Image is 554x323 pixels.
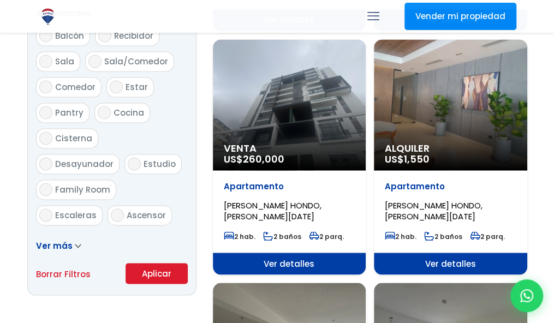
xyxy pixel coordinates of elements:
[243,152,284,166] span: 260,000
[36,240,81,251] a: Ver más
[404,3,516,30] a: Vender mi propiedad
[39,55,52,68] input: Sala
[55,81,96,93] span: Comedor
[39,157,52,170] input: Desayunador
[126,263,188,284] button: Aplicar
[39,183,52,196] input: Family Room
[55,30,84,41] span: Balcón
[404,152,430,166] span: 1,550
[263,231,301,241] span: 2 baños
[114,30,153,41] span: Recibidor
[424,231,462,241] span: 2 baños
[55,133,92,144] span: Cisterna
[55,56,74,67] span: Sala
[55,210,97,221] span: Escaleras
[36,240,73,251] span: Ver más
[36,267,91,280] a: Borrar Filtros
[98,29,111,42] input: Recibidor
[128,157,141,170] input: Estudio
[213,39,366,274] a: Venta US$260,000 Apartamento [PERSON_NAME] HONDO, [PERSON_NAME][DATE] 2 hab. 2 baños 2 parq. Ver ...
[374,253,527,274] span: Ver detalles
[55,184,110,195] span: Family Room
[213,253,366,274] span: Ver detalles
[88,55,102,68] input: Sala/Comedor
[470,231,505,241] span: 2 parq.
[126,81,148,93] span: Estar
[114,107,144,118] span: Cocina
[144,158,176,170] span: Estudio
[385,143,516,154] span: Alquiler
[385,200,482,222] span: [PERSON_NAME] HONDO, [PERSON_NAME][DATE]
[374,39,527,274] a: Alquiler US$1,550 Apartamento [PERSON_NAME] HONDO, [PERSON_NAME][DATE] 2 hab. 2 baños 2 parq. Ver...
[38,7,57,26] img: Logo de REMAX
[104,56,168,67] span: Sala/Comedor
[39,80,52,93] input: Comedor
[224,200,321,222] span: [PERSON_NAME] HONDO, [PERSON_NAME][DATE]
[224,181,355,192] p: Apartamento
[364,7,383,26] a: mobile menu
[385,152,430,166] span: US$
[39,131,52,145] input: Cisterna
[385,181,516,192] p: Apartamento
[224,143,355,154] span: Venta
[309,231,344,241] span: 2 parq.
[385,231,416,241] span: 2 hab.
[98,106,111,119] input: Cocina
[224,231,255,241] span: 2 hab.
[111,208,124,222] input: Ascensor
[55,107,84,118] span: Pantry
[39,208,52,222] input: Escaleras
[110,80,123,93] input: Estar
[127,210,166,221] span: Ascensor
[224,152,284,166] span: US$
[39,29,52,42] input: Balcón
[39,106,52,119] input: Pantry
[55,158,114,170] span: Desayunador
